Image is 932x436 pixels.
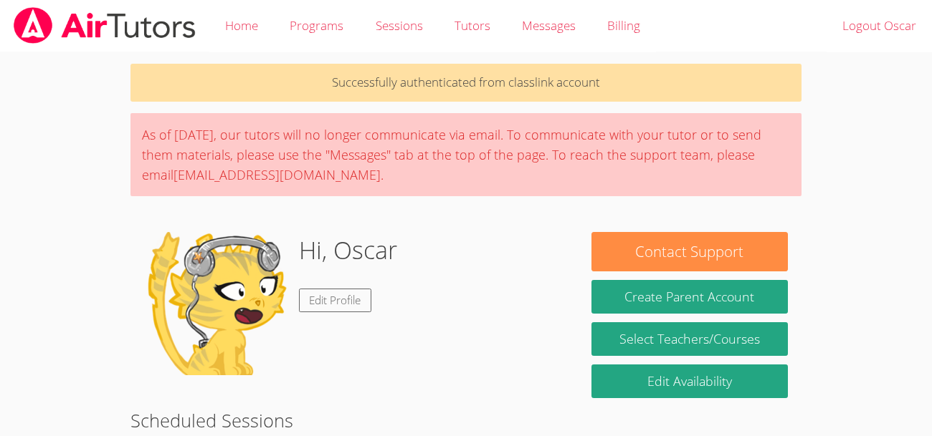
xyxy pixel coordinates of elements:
[12,7,197,44] img: airtutors_banner-c4298cdbf04f3fff15de1276eac7730deb9818008684d7c2e4769d2f7ddbe033.png
[591,280,789,314] button: Create Parent Account
[130,64,802,102] p: Successfully authenticated from classlink account
[130,113,802,196] div: As of [DATE], our tutors will no longer communicate via email. To communicate with your tutor or ...
[591,232,789,271] button: Contact Support
[591,364,789,398] a: Edit Availability
[591,322,789,356] a: Select Teachers/Courses
[522,17,576,34] span: Messages
[144,232,287,375] img: default.png
[299,289,372,312] a: Edit Profile
[130,407,802,434] h2: Scheduled Sessions
[299,232,397,268] h1: Hi, Oscar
